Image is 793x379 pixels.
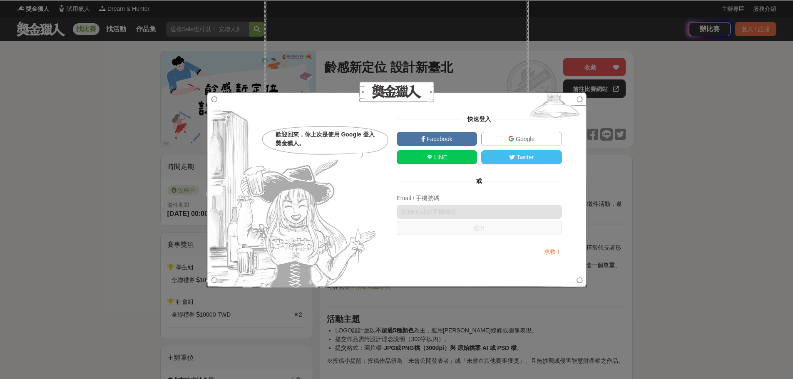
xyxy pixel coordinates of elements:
span: Facebook [425,136,452,142]
a: 求救！ [544,248,562,255]
button: 送出 [397,221,562,235]
img: Signup [206,92,379,287]
span: Twitter [515,154,534,161]
div: 歡迎回來，你上次是使用 Google 登入獎金獵人。 [276,130,378,148]
span: 或 [470,178,488,184]
span: Google [514,136,534,142]
span: 快速登入 [461,116,497,122]
input: 你的Email或手機號碼 [397,205,562,219]
img: Signup [522,92,587,123]
img: Google [508,136,514,141]
span: LINE [433,154,447,161]
div: Email / 手機號碼 [397,194,562,203]
img: LINE [427,154,433,160]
